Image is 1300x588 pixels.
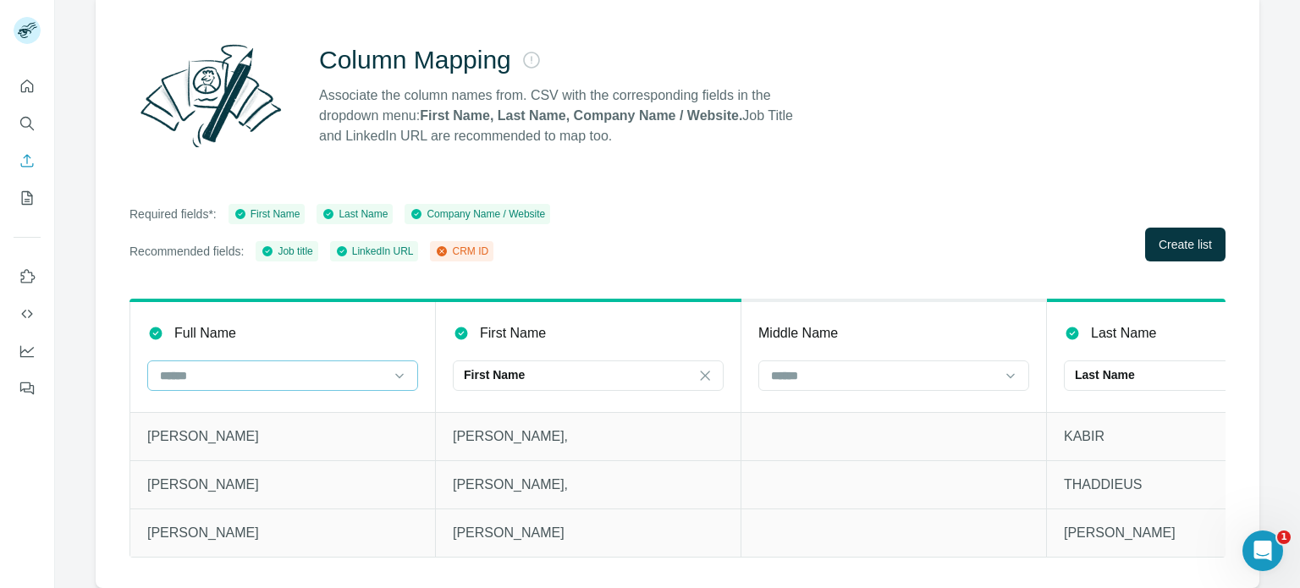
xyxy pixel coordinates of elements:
[14,183,41,213] button: My lists
[1159,236,1212,253] span: Create list
[335,244,414,259] div: LinkedIn URL
[147,475,418,495] p: [PERSON_NAME]
[14,146,41,176] button: Enrich CSV
[174,323,236,343] p: Full Name
[758,323,838,343] p: Middle Name
[14,108,41,139] button: Search
[480,323,546,343] p: First Name
[14,373,41,404] button: Feedback
[1242,530,1283,571] iframe: Intercom live chat
[453,426,724,447] p: [PERSON_NAME],
[14,336,41,366] button: Dashboard
[1075,366,1135,383] p: Last Name
[147,523,418,543] p: [PERSON_NAME]
[453,523,724,543] p: [PERSON_NAME]
[147,426,418,447] p: [PERSON_NAME]
[14,299,41,329] button: Use Surfe API
[1277,530,1291,544] span: 1
[453,475,724,495] p: [PERSON_NAME],
[319,85,808,146] p: Associate the column names from. CSV with the corresponding fields in the dropdown menu: Job Titl...
[435,244,488,259] div: CRM ID
[14,71,41,102] button: Quick start
[1091,323,1156,343] p: Last Name
[420,108,742,123] strong: First Name, Last Name, Company Name / Website.
[261,244,312,259] div: Job title
[322,206,388,222] div: Last Name
[234,206,300,222] div: First Name
[129,206,217,223] p: Required fields*:
[319,45,511,75] h2: Column Mapping
[1145,228,1226,261] button: Create list
[129,35,292,157] img: Surfe Illustration - Column Mapping
[410,206,545,222] div: Company Name / Website
[129,243,244,260] p: Recommended fields:
[14,261,41,292] button: Use Surfe on LinkedIn
[464,366,525,383] p: First Name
